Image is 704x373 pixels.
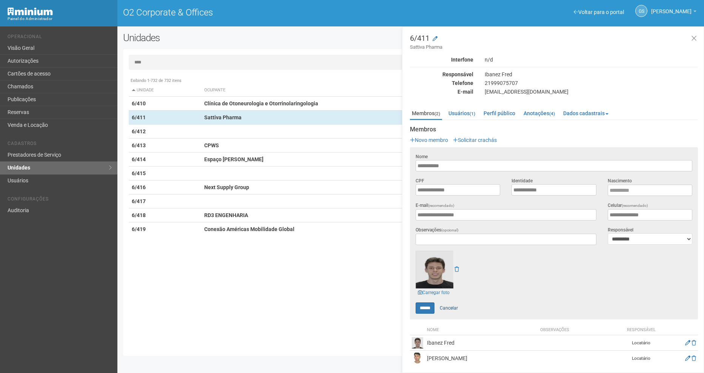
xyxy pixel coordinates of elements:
[416,177,424,184] label: CPF
[204,114,242,120] strong: Sattiva Pharma
[522,108,557,119] a: Anotações(4)
[8,34,112,42] li: Operacional
[574,9,624,15] a: Voltar para o portal
[433,35,437,43] a: Modificar a unidade
[204,184,249,190] strong: Next Supply Group
[8,15,112,22] div: Painel do Administrador
[410,137,448,143] a: Novo membro
[608,202,648,209] label: Celular
[622,325,660,335] th: Responsável
[132,142,146,148] strong: 6/413
[416,251,453,288] img: user.png
[404,71,479,78] div: Responsável
[479,71,704,78] div: Ibanez Fred
[685,355,690,361] a: Editar membro
[608,227,633,233] label: Responsável
[425,325,538,335] th: Nome
[436,302,462,314] a: Cancelar
[416,153,428,160] label: Nome
[651,1,692,14] span: Gabriela Souza
[8,196,112,204] li: Configurações
[204,212,248,218] strong: RD3 ENGENHARIA
[692,355,696,361] a: Excluir membro
[410,108,442,120] a: Membros(2)
[538,325,622,335] th: Observações
[132,100,146,106] strong: 6/410
[428,203,454,208] span: (recomendado)
[201,84,450,97] th: Ocupante: activate to sort column ascending
[123,32,356,43] h2: Unidades
[410,44,698,51] small: Sattiva Pharma
[132,198,146,204] strong: 6/417
[404,88,479,95] div: E-mail
[132,184,146,190] strong: 6/416
[425,335,538,351] td: Ibanez Fred
[412,353,423,364] img: user.png
[622,335,660,351] td: Locatário
[635,5,647,17] a: GS
[685,340,690,346] a: Editar membro
[132,170,146,176] strong: 6/415
[454,266,459,272] a: Remover
[412,337,423,348] img: user.png
[129,84,201,97] th: Unidade: activate to sort column descending
[470,111,475,116] small: (1)
[622,351,660,366] td: Locatário
[651,9,696,15] a: [PERSON_NAME]
[416,202,454,209] label: E-mail
[511,177,533,184] label: Identidade
[204,156,263,162] strong: Espaço [PERSON_NAME]
[416,227,459,234] label: Observações
[561,108,610,119] a: Dados cadastrais
[132,226,146,232] strong: 6/419
[132,156,146,162] strong: 6/414
[434,111,440,116] small: (2)
[404,80,479,86] div: Telefone
[132,212,146,218] strong: 6/418
[410,126,698,133] strong: Membros
[479,80,704,86] div: 21999075707
[410,34,698,51] h3: 6/411
[204,142,219,148] strong: CPWS
[129,77,693,84] div: Exibindo 1-732 de 732 itens
[123,8,405,17] h1: O2 Corporate & Offices
[453,137,497,143] a: Solicitar crachás
[204,226,294,232] strong: Conexão Américas Mobilidade Global
[479,88,704,95] div: [EMAIL_ADDRESS][DOMAIN_NAME]
[447,108,477,119] a: Usuários(1)
[608,177,632,184] label: Nascimento
[204,100,318,106] strong: Clínica de Otoneurologia e Otorrinolaringologia
[692,340,696,346] a: Excluir membro
[622,203,648,208] span: (recomendado)
[549,111,555,116] small: (4)
[416,288,452,297] a: Carregar foto
[132,128,146,134] strong: 6/412
[479,56,704,63] div: n/d
[404,56,479,63] div: Interfone
[425,351,538,366] td: [PERSON_NAME]
[132,114,146,120] strong: 6/411
[441,228,459,232] span: (opcional)
[8,8,53,15] img: Minium
[482,108,517,119] a: Perfil público
[8,141,112,149] li: Cadastros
